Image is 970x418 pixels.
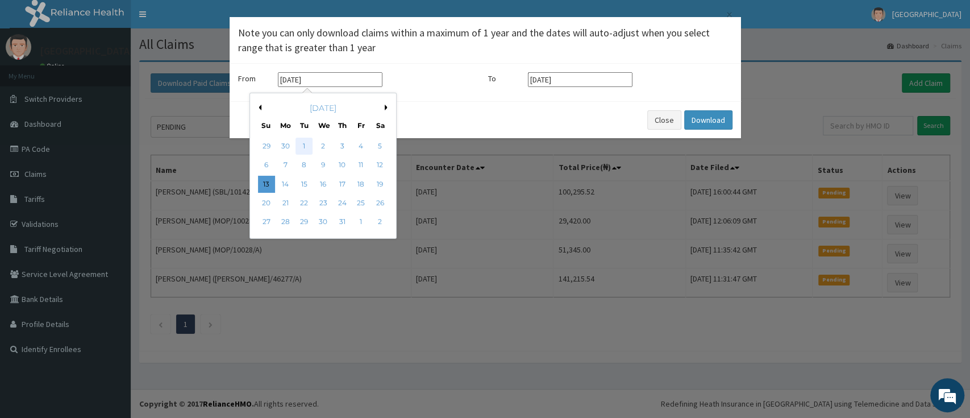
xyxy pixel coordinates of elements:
[278,72,382,87] input: Select start date
[276,194,293,212] div: Choose Monday, July 21st, 2025
[295,194,313,212] div: Choose Tuesday, July 22nd, 2025
[318,121,328,130] div: We
[276,157,293,174] div: Choose Monday, July 7th, 2025
[238,73,272,84] label: From
[238,26,732,55] h4: Note you can only download claims within a maximum of 1 year and the dates will auto-adjust when ...
[371,214,388,231] div: Choose Saturday, August 2nd, 2025
[314,214,331,231] div: Choose Wednesday, July 30th, 2025
[352,138,369,155] div: Choose Friday, July 4th, 2025
[295,138,313,155] div: Choose Tuesday, July 1st, 2025
[488,73,522,84] label: To
[314,194,331,212] div: Choose Wednesday, July 23rd, 2025
[261,121,270,130] div: Su
[371,194,388,212] div: Choose Saturday, July 26th, 2025
[352,157,369,174] div: Choose Friday, July 11th, 2025
[371,157,388,174] div: Choose Saturday, July 12th, 2025
[256,105,261,110] button: Previous Month
[726,7,732,22] span: ×
[337,121,347,130] div: Th
[276,214,293,231] div: Choose Monday, July 28th, 2025
[299,121,309,130] div: Tu
[276,138,293,155] div: Choose Monday, June 30th, 2025
[333,138,350,155] div: Choose Thursday, July 3rd, 2025
[333,157,350,174] div: Choose Thursday, July 10th, 2025
[280,121,290,130] div: Mo
[295,176,313,193] div: Choose Tuesday, July 15th, 2025
[257,157,274,174] div: Choose Sunday, July 6th, 2025
[375,121,385,130] div: Sa
[371,176,388,193] div: Choose Saturday, July 19th, 2025
[371,138,388,155] div: Choose Saturday, July 5th, 2025
[276,176,293,193] div: Choose Monday, July 14th, 2025
[385,105,390,110] button: Next Month
[352,194,369,212] div: Choose Friday, July 25th, 2025
[257,138,274,155] div: Choose Sunday, June 29th, 2025
[257,176,274,193] div: Choose Sunday, July 13th, 2025
[333,214,350,231] div: Choose Thursday, July 31st, 2025
[314,176,331,193] div: Choose Wednesday, July 16th, 2025
[352,214,369,231] div: Choose Friday, August 1st, 2025
[257,137,389,232] div: month 2025-07
[684,110,732,130] button: Download
[295,157,313,174] div: Choose Tuesday, July 8th, 2025
[725,9,732,20] button: Close
[528,72,632,87] input: Select end date
[647,110,681,130] button: Close
[352,176,369,193] div: Choose Friday, July 18th, 2025
[356,121,366,130] div: Fr
[255,102,392,114] div: [DATE]
[257,194,274,212] div: Choose Sunday, July 20th, 2025
[333,194,350,212] div: Choose Thursday, July 24th, 2025
[257,214,274,231] div: Choose Sunday, July 27th, 2025
[333,176,350,193] div: Choose Thursday, July 17th, 2025
[314,138,331,155] div: Choose Wednesday, July 2nd, 2025
[314,157,331,174] div: Choose Wednesday, July 9th, 2025
[295,214,313,231] div: Choose Tuesday, July 29th, 2025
